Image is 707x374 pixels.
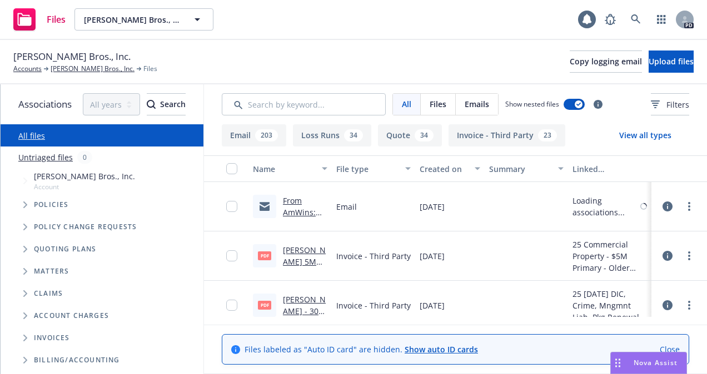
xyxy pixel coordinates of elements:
span: Policies [34,201,69,208]
div: Linked associations [572,163,647,175]
a: Show auto ID cards [405,344,478,355]
div: 203 [255,129,278,141]
input: Toggle Row Selected [226,300,237,311]
span: Files [47,15,66,24]
span: Account [34,182,135,191]
span: Emails [465,98,489,110]
a: Untriaged files [18,151,73,163]
span: Invoice - Third Party [336,250,411,262]
div: 34 [344,129,363,141]
button: Filters [651,93,689,115]
span: Files [143,64,157,74]
div: Name [253,163,315,175]
span: pdf [258,301,271,309]
span: Policy change requests [34,224,137,230]
a: more [683,200,696,213]
button: Quote [378,124,442,146]
div: Summary [489,163,551,175]
button: Nova Assist [610,352,687,374]
div: Loading associations... [572,195,638,218]
button: Loss Runs [293,124,371,146]
span: Files labeled as "Auto ID card" are hidden. [245,343,478,355]
span: Associations [18,97,72,112]
button: [PERSON_NAME] Bros., Inc. [74,8,213,31]
span: Files [430,98,446,110]
a: Accounts [13,64,42,74]
a: From AmWins: Binders and invoices rec'd .msg [283,195,321,264]
div: 25 Commercial Property - $5M Primary - Older Locations [572,239,647,274]
button: Name [248,155,332,182]
div: 25 [DATE] DIC, Crime, Mngmnt Liab, Pkg Renewal [572,288,647,323]
a: Close [660,343,680,355]
span: Invoice - Third Party [336,300,411,311]
div: Tree Example [1,168,203,349]
button: Summary [485,155,568,182]
button: SearchSearch [147,93,186,115]
div: 23 [538,129,557,141]
span: [PERSON_NAME] Bros., Inc. [84,14,180,26]
span: Claims [34,290,63,297]
span: Email [336,201,357,213]
a: All files [18,130,45,141]
input: Toggle Row Selected [226,201,237,212]
a: Report a Bug [599,8,621,31]
input: Search by keyword... [222,93,386,115]
div: Created on [420,163,468,175]
button: Invoice - Third Party [449,124,565,146]
div: File type [336,163,399,175]
span: Quoting plans [34,246,97,252]
a: more [683,249,696,262]
button: Copy logging email [570,50,642,73]
span: [DATE] [420,250,445,262]
input: Toggle Row Selected [226,250,237,261]
span: Upload files [649,56,694,67]
a: Files [9,4,70,35]
span: Account charges [34,312,109,319]
span: Copy logging email [570,56,642,67]
a: Search [625,8,647,31]
button: Email [222,124,286,146]
div: 0 [77,151,92,164]
span: Filters [666,99,689,110]
span: pdf [258,251,271,260]
span: [DATE] [420,300,445,311]
button: Linked associations [568,155,651,182]
span: Filters [651,99,689,110]
span: Nova Assist [634,358,678,367]
div: Drag to move [611,352,625,373]
a: [PERSON_NAME] Bros., Inc. [51,64,135,74]
span: [PERSON_NAME] Bros., Inc. [13,49,131,64]
a: [PERSON_NAME] 5M (Older Locs) Amwins Invoice.pdf [283,245,327,302]
input: Select all [226,163,237,174]
a: more [683,299,696,312]
span: All [402,98,411,110]
svg: Search [147,100,156,109]
button: File type [332,155,415,182]
a: Switch app [650,8,673,31]
span: Show nested files [505,99,559,109]
span: Billing/Accounting [34,357,120,363]
span: [PERSON_NAME] Bros., Inc. [34,170,135,182]
div: Search [147,94,186,115]
span: Matters [34,268,69,275]
span: [DATE] [420,201,445,213]
button: Created on [415,155,485,182]
button: View all types [601,124,689,146]
div: 34 [415,129,434,141]
button: Upload files [649,50,694,73]
span: Invoices [34,335,70,341]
